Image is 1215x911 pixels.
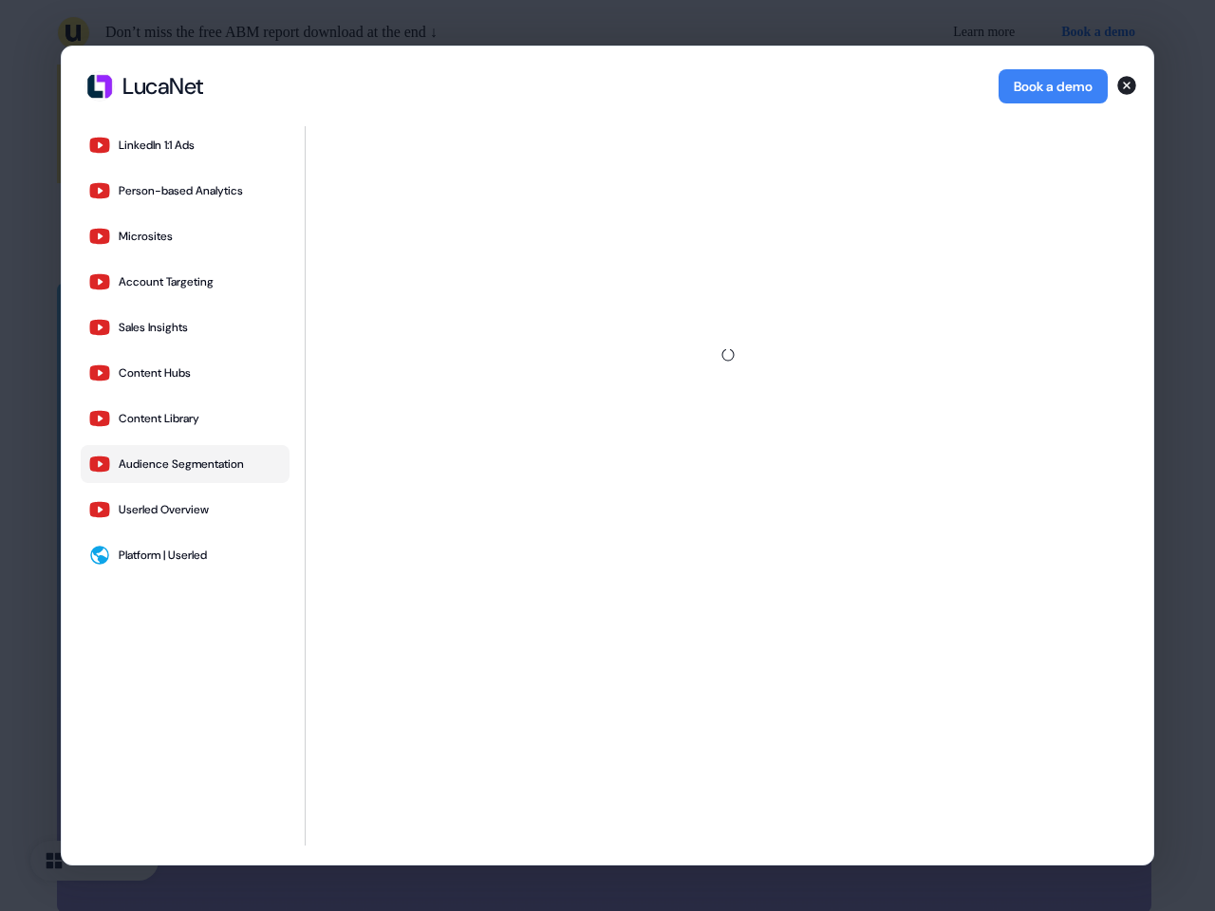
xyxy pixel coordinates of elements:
button: Userled Overview [81,491,290,529]
div: Userled Overview [119,502,209,517]
button: Person-based Analytics [81,172,290,210]
div: Microsites [119,229,173,244]
div: Content Hubs [119,365,191,381]
button: Microsites [81,217,290,255]
div: LinkedIn 1:1 Ads [119,138,195,153]
div: Content Library [119,411,199,426]
button: Content Library [81,400,290,437]
div: Platform | Userled [119,548,207,563]
button: Audience Segmentation [81,445,290,483]
div: Sales Insights [119,320,188,335]
div: LucaNet [122,72,203,101]
button: Account Targeting [81,263,290,301]
button: Content Hubs [81,354,290,392]
div: Person-based Analytics [119,183,243,198]
button: LinkedIn 1:1 Ads [81,126,290,164]
button: Book a demo [999,69,1108,103]
div: Account Targeting [119,274,214,289]
button: Platform | Userled [81,536,290,574]
div: Audience Segmentation [119,456,244,472]
button: Sales Insights [81,308,290,346]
